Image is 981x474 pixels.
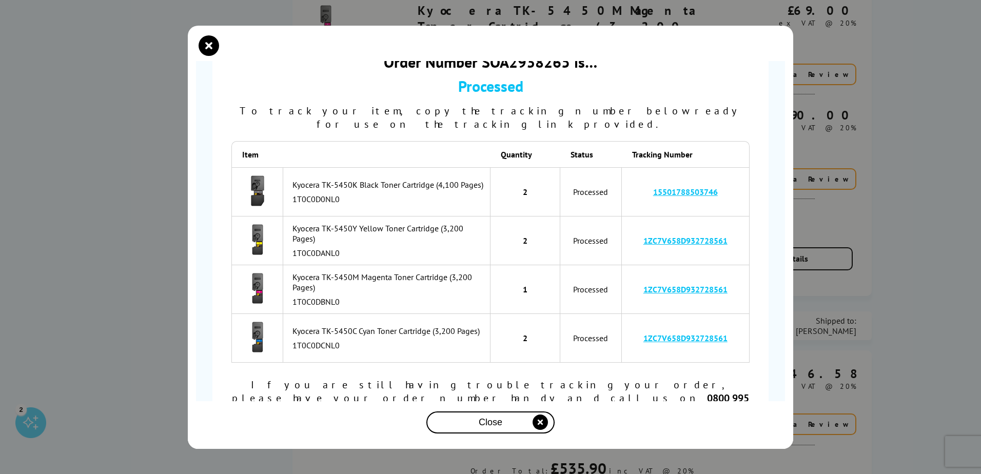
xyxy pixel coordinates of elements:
[231,76,750,96] div: Processed
[653,187,718,197] a: 15501788503746
[292,272,485,292] div: Kyocera TK-5450M Magenta Toner Cartridge (3,200 Pages)
[292,340,485,350] div: 1T0C0DCNL0
[240,173,276,209] img: Kyocera TK-5450K Black Toner Cartridge (4,100 Pages)
[560,314,622,363] td: Processed
[240,319,276,355] img: Kyocera TK-5450C Cyan Toner Cartridge (3,200 Pages)
[292,223,485,244] div: Kyocera TK-5450Y Yellow Toner Cartridge (3,200 Pages)
[643,333,728,343] a: 1ZC7V658D932728561
[560,216,622,265] td: Processed
[560,167,622,216] td: Processed
[231,141,283,167] th: Item
[201,38,217,53] button: close modal
[643,235,728,246] a: 1ZC7V658D932728561
[490,216,560,265] td: 2
[560,141,622,167] th: Status
[490,141,560,167] th: Quantity
[643,284,728,294] a: 1ZC7V658D932728561
[231,378,750,418] div: If you are still having trouble tracking your order, please have your order number handy and call...
[479,417,502,428] span: Close
[231,52,750,72] div: Order Number SOA2938265 is…
[292,180,485,190] div: Kyocera TK-5450K Black Toner Cartridge (4,100 Pages)
[490,265,560,314] td: 1
[490,167,560,216] td: 2
[560,265,622,314] td: Processed
[622,141,750,167] th: Tracking Number
[490,314,560,363] td: 2
[240,222,276,258] img: Kyocera TK-5450Y Yellow Toner Cartridge (3,200 Pages)
[292,326,485,336] div: Kyocera TK-5450C Cyan Toner Cartridge (3,200 Pages)
[240,104,742,131] span: To track your item, copy the tracking number below ready for use on the tracking link provided.
[292,297,485,307] div: 1T0C0DBNL0
[292,248,485,258] div: 1T0C0DANL0
[426,411,555,433] button: close modal
[292,194,485,204] div: 1T0C0D0NL0
[240,270,276,306] img: Kyocera TK-5450M Magenta Toner Cartridge (3,200 Pages)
